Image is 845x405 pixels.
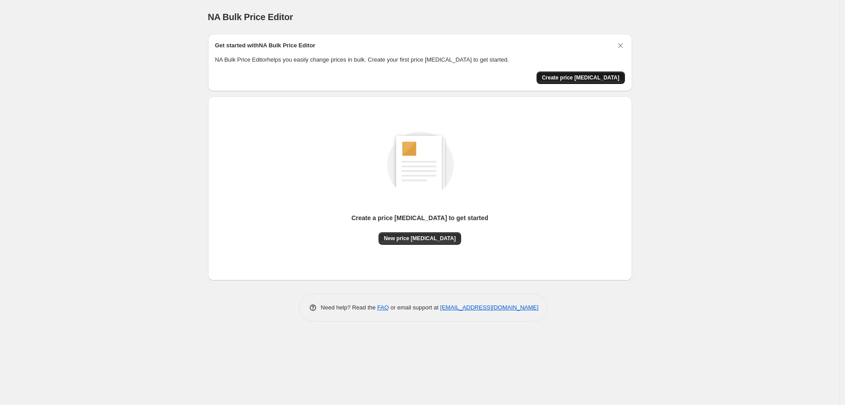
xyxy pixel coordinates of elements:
[215,41,316,50] h2: Get started with NA Bulk Price Editor
[351,213,488,222] p: Create a price [MEDICAL_DATA] to get started
[208,12,293,22] span: NA Bulk Price Editor
[215,55,625,64] p: NA Bulk Price Editor helps you easily change prices in bulk. Create your first price [MEDICAL_DAT...
[542,74,620,81] span: Create price [MEDICAL_DATA]
[537,71,625,84] button: Create price change job
[321,304,378,311] span: Need help? Read the
[389,304,440,311] span: or email support at
[384,235,456,242] span: New price [MEDICAL_DATA]
[379,232,461,245] button: New price [MEDICAL_DATA]
[616,41,625,50] button: Dismiss card
[440,304,538,311] a: [EMAIL_ADDRESS][DOMAIN_NAME]
[377,304,389,311] a: FAQ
